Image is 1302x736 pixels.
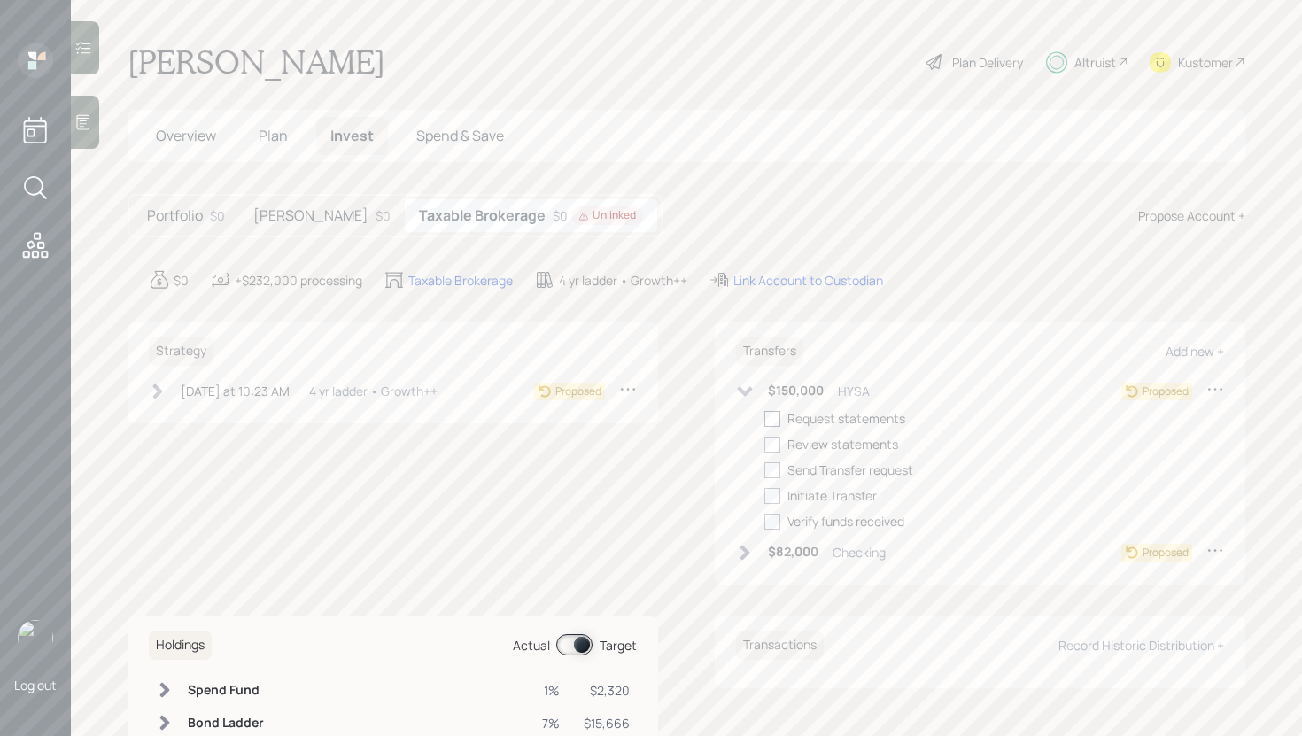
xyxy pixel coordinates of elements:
[1074,53,1116,72] div: Altruist
[235,271,362,290] div: +$232,000 processing
[253,207,368,224] h5: [PERSON_NAME]
[768,383,824,399] h6: $150,000
[787,409,905,428] div: Request statements
[533,714,560,732] div: 7%
[156,126,216,145] span: Overview
[533,681,560,700] div: 1%
[416,126,504,145] span: Spend & Save
[14,677,57,693] div: Log out
[259,126,288,145] span: Plan
[581,714,630,732] div: $15,666
[174,271,189,290] div: $0
[376,206,391,225] div: $0
[513,636,550,655] div: Actual
[309,382,438,400] div: 4 yr ladder • Growth++
[733,271,883,290] div: Link Account to Custodian
[555,383,601,399] div: Proposed
[559,271,687,290] div: 4 yr ladder • Growth++
[838,382,870,400] div: HYSA
[787,435,898,453] div: Review statements
[1143,545,1189,561] div: Proposed
[787,512,904,531] div: Verify funds received
[1166,343,1224,360] div: Add new +
[581,681,630,700] div: $2,320
[181,382,290,400] div: [DATE] at 10:23 AM
[787,486,877,505] div: Initiate Transfer
[787,461,913,479] div: Send Transfer request
[330,126,374,145] span: Invest
[1138,206,1245,225] div: Propose Account +
[419,207,546,224] h5: Taxable Brokerage
[1058,637,1224,654] div: Record Historic Distribution +
[553,206,643,225] div: $0
[768,545,818,560] h6: $82,000
[600,636,637,655] div: Target
[578,208,636,223] div: Unlinked
[147,207,203,224] h5: Portfolio
[736,631,824,660] h6: Transactions
[1143,383,1189,399] div: Proposed
[188,683,266,698] h6: Spend Fund
[18,620,53,655] img: retirable_logo.png
[1178,53,1233,72] div: Kustomer
[149,631,212,660] h6: Holdings
[952,53,1023,72] div: Plan Delivery
[149,337,213,366] h6: Strategy
[736,337,803,366] h6: Transfers
[408,271,513,290] div: Taxable Brokerage
[128,43,385,81] h1: [PERSON_NAME]
[188,716,266,731] h6: Bond Ladder
[833,543,886,562] div: Checking
[210,206,225,225] div: $0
